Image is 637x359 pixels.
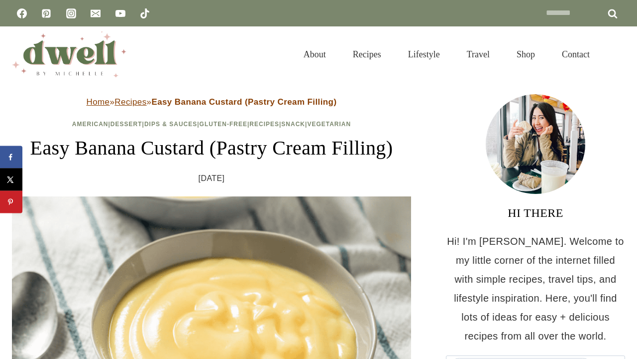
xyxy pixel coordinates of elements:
h3: HI THERE [446,204,625,222]
a: Pinterest [36,3,56,23]
a: Recipes [249,121,279,128]
span: | | | | | | [72,121,351,128]
time: [DATE] [199,171,225,186]
a: Dips & Sauces [144,121,197,128]
a: TikTok [135,3,155,23]
a: Contact [548,37,603,72]
a: About [290,37,339,72]
nav: Primary Navigation [290,37,603,72]
p: Hi! I'm [PERSON_NAME]. Welcome to my little corner of the internet filled with simple recipes, tr... [446,232,625,346]
a: Lifestyle [395,37,453,72]
a: Dessert [110,121,142,128]
img: DWELL by michelle [12,31,126,77]
a: Instagram [61,3,81,23]
a: Recipes [114,97,146,107]
a: Shop [503,37,548,72]
a: Facebook [12,3,32,23]
a: Travel [453,37,503,72]
a: Gluten-Free [200,121,247,128]
a: Snack [281,121,305,128]
strong: Easy Banana Custard (Pastry Cream Filling) [151,97,336,107]
a: YouTube [110,3,130,23]
span: » » [87,97,337,107]
a: Email [86,3,106,23]
button: View Search Form [608,46,625,63]
a: Vegetarian [307,121,351,128]
a: Recipes [339,37,395,72]
a: American [72,121,108,128]
h1: Easy Banana Custard (Pastry Cream Filling) [12,133,411,163]
a: Home [87,97,110,107]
